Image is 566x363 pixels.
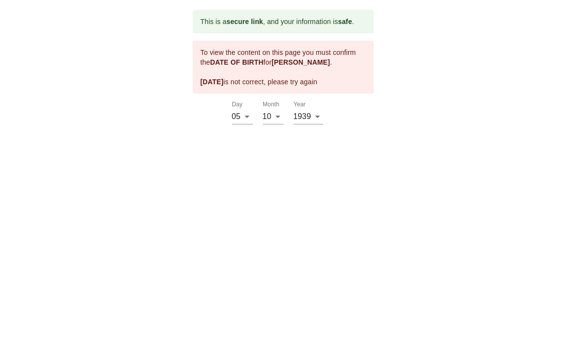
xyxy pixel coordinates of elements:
[210,58,263,66] b: DATE OF BIRTH
[272,58,330,66] b: [PERSON_NAME]
[263,102,279,108] label: Month
[338,18,352,25] b: safe
[226,18,263,25] b: secure link
[232,102,243,108] label: Day
[294,102,306,108] label: Year
[201,78,224,86] b: [DATE]
[201,44,366,91] div: To view the content on this page you must confirm the for . is not correct, please try again
[201,13,354,30] div: This is a , and your information is .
